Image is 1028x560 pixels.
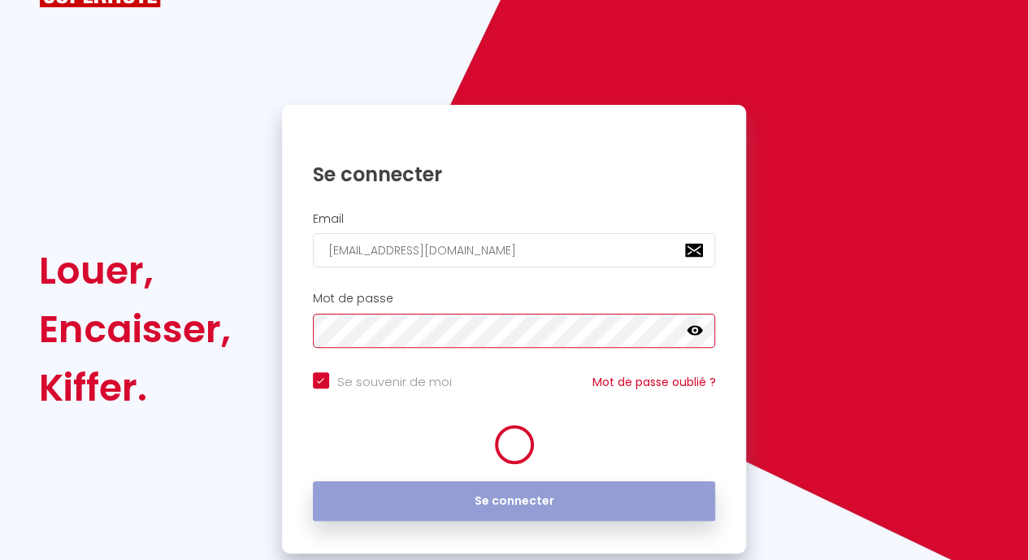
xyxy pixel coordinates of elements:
[313,481,716,522] button: Se connecter
[313,212,716,226] h2: Email
[313,292,716,306] h2: Mot de passe
[313,162,716,187] h1: Se connecter
[313,233,716,267] input: Ton Email
[39,241,231,300] div: Louer,
[39,300,231,358] div: Encaisser,
[592,374,715,390] a: Mot de passe oublié ?
[39,358,231,417] div: Kiffer.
